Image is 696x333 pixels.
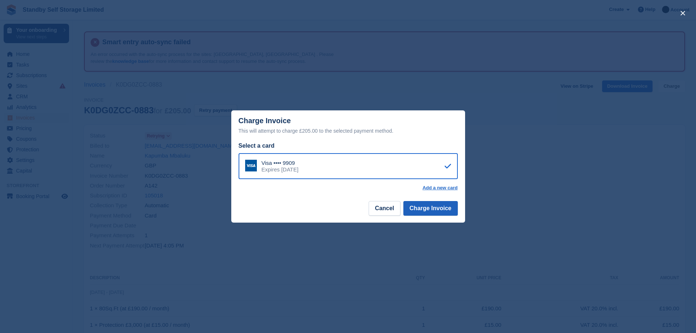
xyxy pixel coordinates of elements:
[369,201,400,216] button: Cancel
[239,117,458,135] div: Charge Invoice
[245,160,257,171] img: Visa Logo
[239,126,458,135] div: This will attempt to charge £205.00 to the selected payment method.
[262,166,298,173] div: Expires [DATE]
[239,141,458,150] div: Select a card
[262,160,298,166] div: Visa •••• 9909
[677,7,689,19] button: close
[422,185,457,191] a: Add a new card
[403,201,458,216] button: Charge Invoice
